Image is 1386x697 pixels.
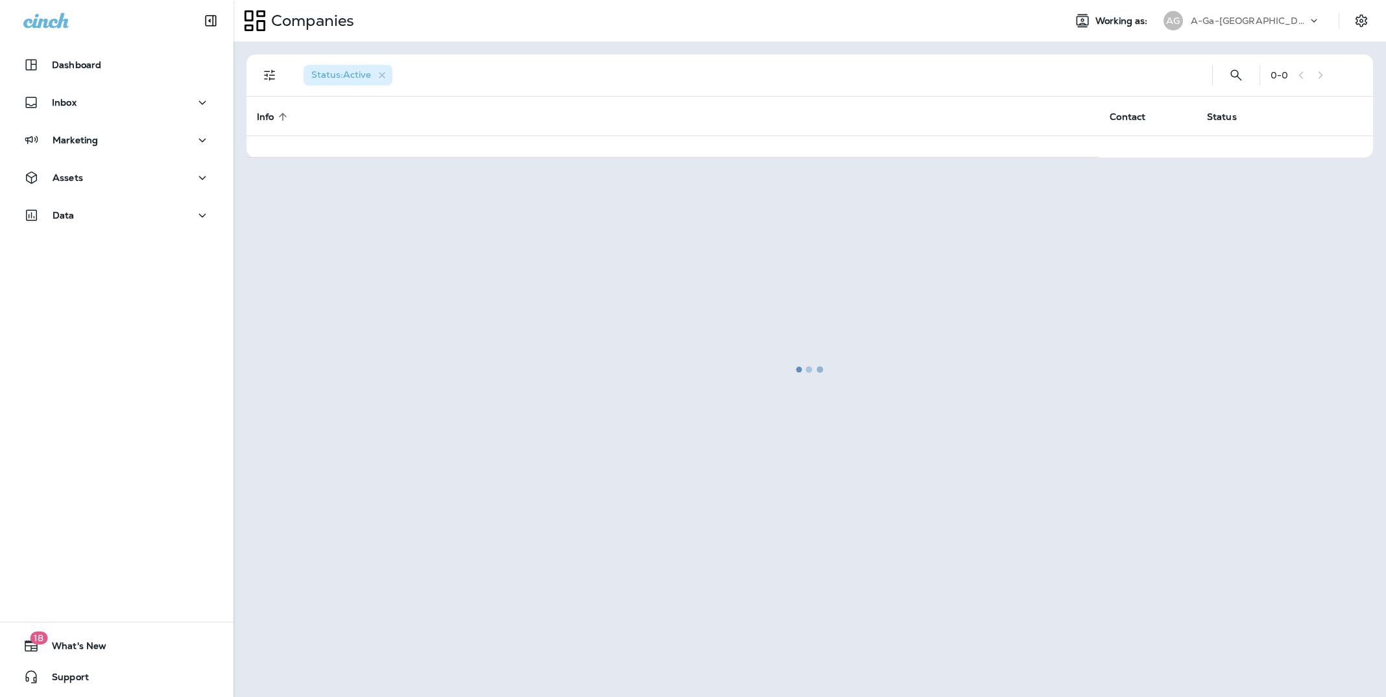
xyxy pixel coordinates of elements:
div: AG [1164,11,1183,30]
p: Assets [53,172,83,183]
p: Dashboard [52,60,101,70]
p: A-Ga-[GEOGRAPHIC_DATA] [1191,16,1308,26]
button: Settings [1350,9,1373,32]
span: What's New [39,641,106,656]
button: Collapse Sidebar [193,8,229,34]
p: Data [53,210,75,220]
p: Inbox [52,97,77,108]
span: Support [39,672,89,687]
button: Inbox [13,89,221,115]
button: Data [13,202,221,228]
p: Marketing [53,135,98,145]
span: Working as: [1095,16,1151,27]
button: Dashboard [13,52,221,78]
span: 18 [30,632,47,644]
button: Marketing [13,127,221,153]
button: 18What's New [13,633,221,659]
p: Companies [266,11,354,30]
button: Support [13,664,221,690]
button: Assets [13,165,221,191]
